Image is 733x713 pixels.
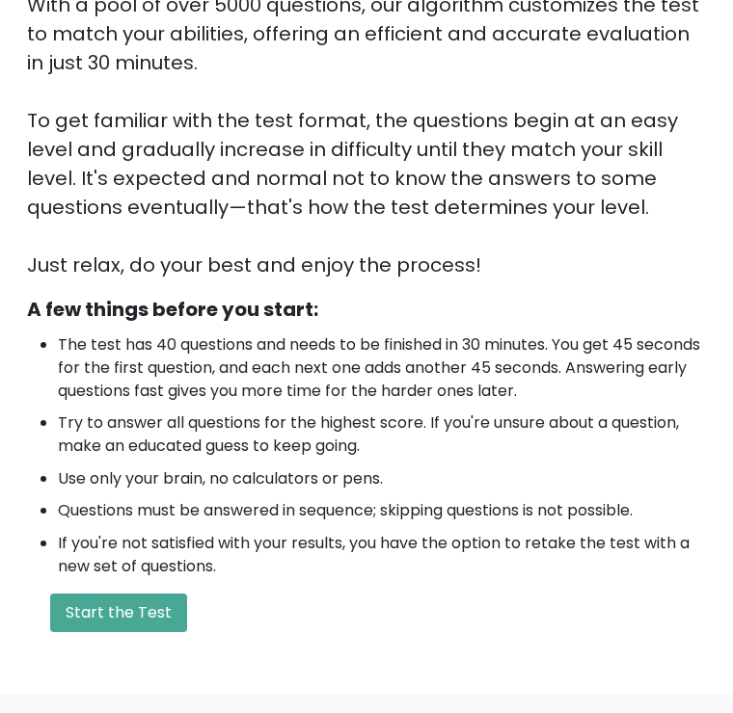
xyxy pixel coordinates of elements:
li: Use only your brain, no calculators or pens. [58,468,706,491]
li: Try to answer all questions for the highest score. If you're unsure about a question, make an edu... [58,412,706,459]
div: A few things before you start: [27,296,706,325]
li: Questions must be answered in sequence; skipping questions is not possible. [58,500,706,523]
button: Start the Test [50,594,187,633]
li: If you're not satisfied with your results, you have the option to retake the test with a new set ... [58,533,706,579]
li: The test has 40 questions and needs to be finished in 30 minutes. You get 45 seconds for the firs... [58,334,706,404]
